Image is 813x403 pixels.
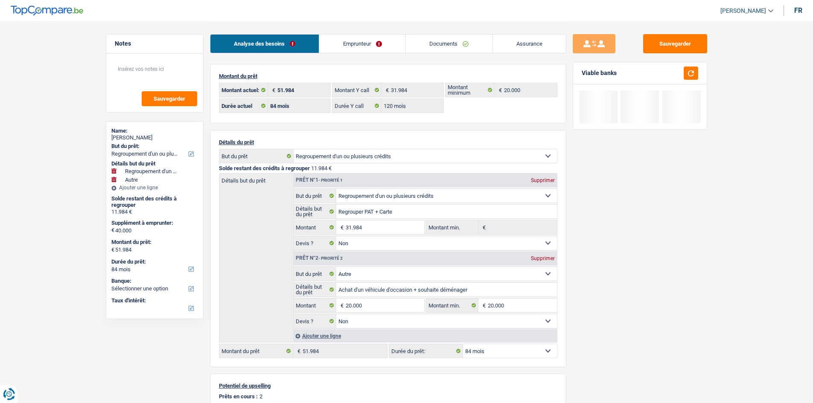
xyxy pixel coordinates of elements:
[111,128,198,134] div: Name:
[219,149,294,163] label: But du prêt
[318,256,343,261] span: - Priorité 2
[219,174,293,183] label: Détails but du prêt
[210,35,319,53] a: Analyse des besoins
[259,393,262,400] p: 2
[294,177,345,183] div: Prêt n°1
[332,83,382,97] label: Montant Y call
[219,344,293,358] label: Montant du prêt
[294,220,337,234] label: Montant
[111,297,196,304] label: Taux d'intérêt:
[219,83,268,97] label: Montant actuel:
[643,34,707,53] button: Sauvegarder
[319,35,405,53] a: Emprunteur
[111,143,196,150] label: But du prêt:
[382,83,391,97] span: €
[478,220,488,234] span: €
[294,314,337,328] label: Devis ?
[294,299,337,312] label: Montant
[529,178,557,183] div: Supprimer
[720,7,766,14] span: [PERSON_NAME]
[111,134,198,141] div: [PERSON_NAME]
[794,6,802,14] div: fr
[293,344,303,358] span: €
[446,83,495,97] label: Montant minimum
[219,99,268,113] label: Durée actuel
[336,220,346,234] span: €
[111,227,114,234] span: €
[495,83,504,97] span: €
[529,256,557,261] div: Supprimer
[111,160,198,167] div: Détails but du prêt
[478,299,488,312] span: €
[293,330,557,342] div: Ajouter une ligne
[219,393,258,400] p: Prêts en cours :
[406,35,492,53] a: Documents
[332,99,382,113] label: Durée Y call
[318,178,343,183] span: - Priorité 1
[426,299,478,312] label: Montant min.
[115,40,195,47] h5: Notes
[111,258,196,265] label: Durée du prêt:
[294,255,345,261] div: Prêt n°2
[219,139,557,145] p: Détails du prêt
[111,209,198,215] div: 11.984 €
[582,70,617,77] div: Viable banks
[426,220,478,234] label: Montant min.
[294,189,337,203] label: But du prêt
[294,267,337,281] label: But du prêt
[219,383,557,389] p: Potentiel de upselling
[714,4,773,18] a: [PERSON_NAME]
[111,278,196,284] label: Banque:
[336,299,346,312] span: €
[294,236,337,250] label: Devis ?
[142,91,197,106] button: Sauvegarder
[389,344,463,358] label: Durée du prêt:
[111,239,196,246] label: Montant du prêt:
[111,220,196,226] label: Supplément à emprunter:
[154,96,185,101] span: Sauvegarder
[294,283,337,296] label: Détails but du prêt
[219,165,310,171] span: Solde restant des crédits à regrouper
[219,73,557,79] p: Montant du prêt
[111,246,114,253] span: €
[492,35,566,53] a: Assurance
[111,195,198,209] div: Solde restant des crédits à regrouper
[294,205,337,218] label: Détails but du prêt
[11,6,83,16] img: TopCompare Logo
[268,83,277,97] span: €
[111,185,198,191] div: Ajouter une ligne
[311,165,332,171] span: 11.984 €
